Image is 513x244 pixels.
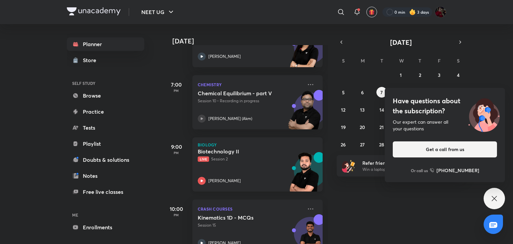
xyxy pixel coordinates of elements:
img: unacademy [286,90,323,136]
button: October 4, 2025 [453,70,464,80]
a: Tests [67,121,144,134]
a: [PHONE_NUMBER] [430,167,479,174]
img: unacademy [286,152,323,198]
button: October 27, 2025 [357,139,368,150]
abbr: October 13, 2025 [360,107,365,113]
p: Crash Courses [198,205,303,213]
p: Or call us [411,167,428,173]
abbr: Saturday [457,57,460,64]
img: streak [409,9,416,15]
h5: Biotechnology II [198,148,281,155]
p: Session 2 [198,156,303,162]
div: Our expert can answer all your questions [393,119,497,132]
h6: Refer friends [362,159,445,166]
p: [PERSON_NAME] (Akm) [208,116,252,122]
abbr: Tuesday [380,57,383,64]
button: Get a call from us [393,141,497,157]
img: unacademy [286,28,323,74]
button: October 20, 2025 [357,122,368,132]
button: October 12, 2025 [338,104,349,115]
button: NEET UG [137,5,179,19]
button: October 13, 2025 [357,104,368,115]
p: [PERSON_NAME] [208,53,241,59]
abbr: October 28, 2025 [379,141,384,148]
button: October 19, 2025 [338,122,349,132]
button: October 2, 2025 [414,70,425,80]
abbr: October 4, 2025 [457,72,460,78]
p: PM [163,213,190,217]
a: Planner [67,37,144,51]
button: October 3, 2025 [434,70,445,80]
p: Session 15 [198,222,303,228]
button: October 10, 2025 [434,87,445,98]
abbr: October 12, 2025 [341,107,345,113]
button: October 8, 2025 [395,87,406,98]
h4: [DATE] [172,37,329,45]
abbr: October 3, 2025 [438,72,441,78]
abbr: October 20, 2025 [360,124,365,130]
h4: Have questions about the subscription? [393,96,497,116]
abbr: Monday [361,57,365,64]
h5: Kinematics 1D - MCQs [198,214,281,221]
a: Browse [67,89,144,102]
h6: ME [67,209,144,221]
button: October 21, 2025 [376,122,387,132]
img: referral [342,159,355,172]
img: avatar [369,9,375,15]
abbr: Wednesday [399,57,404,64]
button: October 28, 2025 [376,139,387,150]
abbr: Sunday [342,57,345,64]
span: [DATE] [390,38,412,47]
abbr: October 7, 2025 [380,89,383,96]
abbr: October 2, 2025 [419,72,421,78]
abbr: October 26, 2025 [341,141,346,148]
button: October 11, 2025 [453,87,464,98]
button: October 9, 2025 [414,87,425,98]
abbr: Thursday [418,57,421,64]
a: Practice [67,105,144,118]
abbr: October 14, 2025 [379,107,384,113]
h5: 7:00 [163,81,190,89]
h5: 10:00 [163,205,190,213]
img: Company Logo [67,7,121,15]
img: ttu_illustration_new.svg [463,96,505,132]
button: October 7, 2025 [376,87,387,98]
abbr: October 1, 2025 [400,72,402,78]
abbr: October 6, 2025 [361,89,364,96]
span: Live [198,156,209,162]
abbr: October 27, 2025 [360,141,365,148]
p: Win a laptop, vouchers & more [362,166,445,172]
p: Session 10 • Recording in progress [198,98,303,104]
button: October 26, 2025 [338,139,349,150]
a: Enrollments [67,221,144,234]
abbr: Friday [438,57,441,64]
p: PM [163,89,190,93]
img: 🥰kashish🥰 Johari [435,6,446,18]
p: Chemistry [198,81,303,89]
p: [PERSON_NAME] [208,178,241,184]
a: Free live classes [67,185,144,199]
a: Notes [67,169,144,182]
a: Store [67,53,144,67]
div: Store [83,56,100,64]
button: October 5, 2025 [338,87,349,98]
button: October 14, 2025 [376,104,387,115]
button: avatar [366,7,377,17]
h6: [PHONE_NUMBER] [437,167,479,174]
p: Biology [198,143,317,147]
abbr: October 19, 2025 [341,124,346,130]
a: Playlist [67,137,144,150]
button: October 6, 2025 [357,87,368,98]
h6: SELF STUDY [67,78,144,89]
h5: Chemical Equilibrium - part V [198,90,281,97]
h5: 9:00 [163,143,190,151]
button: [DATE] [346,37,456,47]
a: Company Logo [67,7,121,17]
abbr: October 21, 2025 [379,124,384,130]
p: PM [163,151,190,155]
button: October 1, 2025 [395,70,406,80]
abbr: October 5, 2025 [342,89,345,96]
a: Doubts & solutions [67,153,144,166]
